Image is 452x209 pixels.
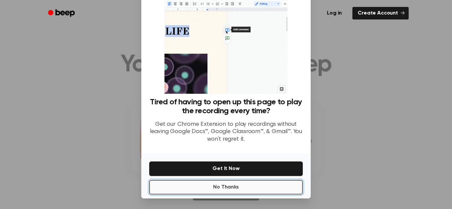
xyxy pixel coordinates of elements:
a: Create Account [352,7,409,19]
a: Beep [43,7,81,20]
a: Log in [320,6,348,21]
button: Get It Now [149,161,303,176]
button: No Thanks [149,180,303,194]
h3: Tired of having to open up this page to play the recording every time? [149,98,303,116]
p: Get our Chrome Extension to play recordings without leaving Google Docs™, Google Classroom™, & Gm... [149,121,303,143]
